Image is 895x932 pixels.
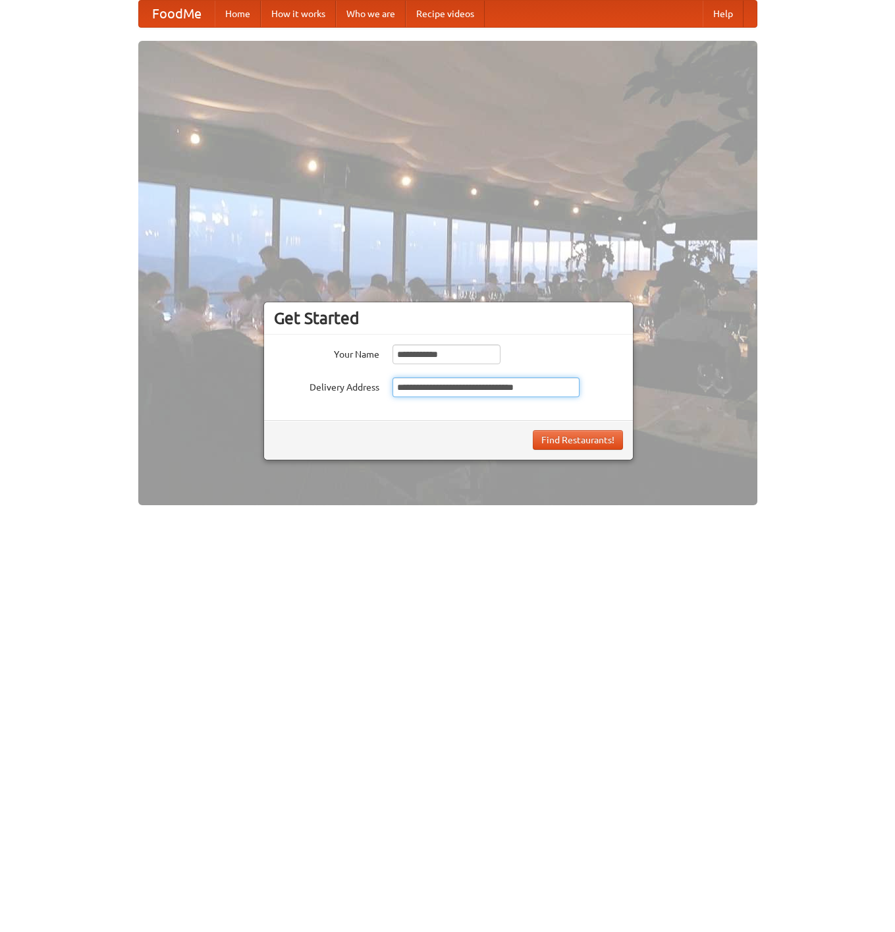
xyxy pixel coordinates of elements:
a: Home [215,1,261,27]
button: Find Restaurants! [533,430,623,450]
a: Help [703,1,744,27]
a: How it works [261,1,336,27]
label: Delivery Address [274,377,379,394]
h3: Get Started [274,308,623,328]
label: Your Name [274,344,379,361]
a: Who we are [336,1,406,27]
a: Recipe videos [406,1,485,27]
a: FoodMe [139,1,215,27]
